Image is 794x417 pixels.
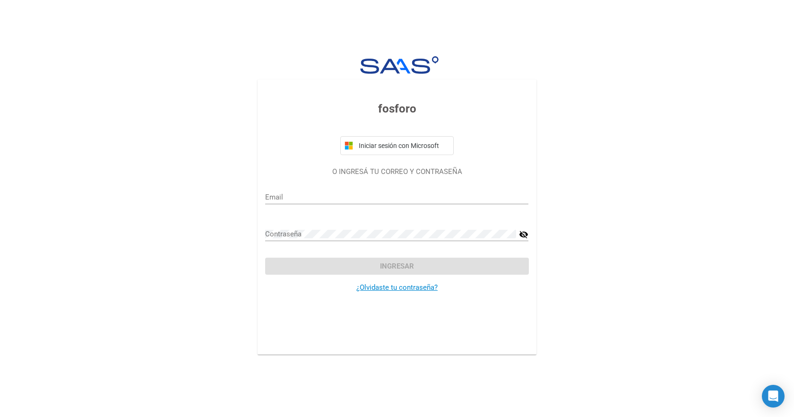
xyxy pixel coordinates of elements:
[357,142,449,149] span: Iniciar sesión con Microsoft
[380,262,414,270] span: Ingresar
[762,385,785,408] div: Open Intercom Messenger
[340,136,454,155] button: Iniciar sesión con Microsoft
[356,283,438,292] a: ¿Olvidaste tu contraseña?
[265,100,528,117] h3: fosforo
[519,229,528,240] mat-icon: visibility_off
[265,258,528,275] button: Ingresar
[265,166,528,177] p: O INGRESÁ TU CORREO Y CONTRASEÑA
